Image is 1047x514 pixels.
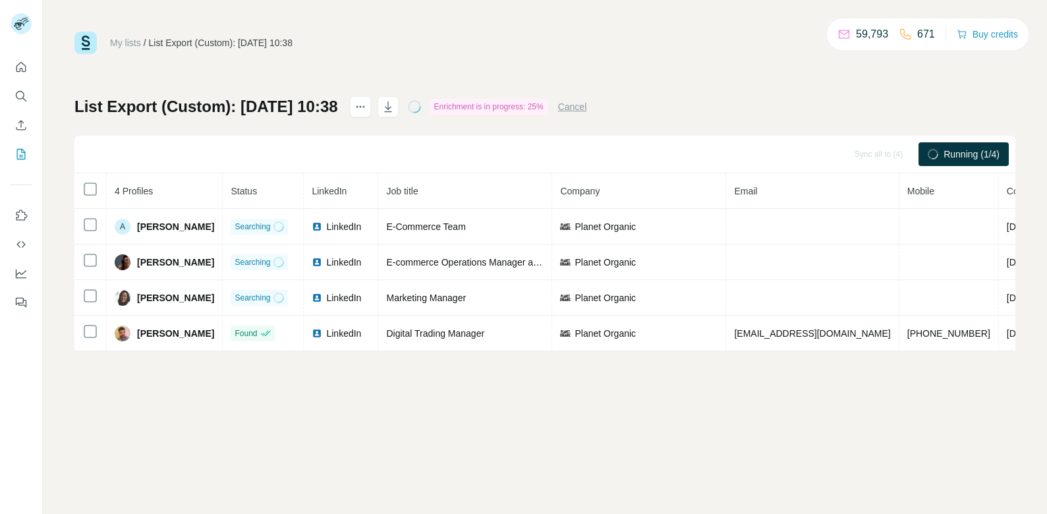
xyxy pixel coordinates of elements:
span: Marketing Manager [386,293,466,303]
span: [PERSON_NAME] [137,327,214,340]
img: company-logo [560,295,571,301]
button: Cancel [558,100,587,113]
span: Digital Trading Manager [386,328,484,339]
button: Dashboard [11,262,32,285]
img: Avatar [115,326,130,341]
span: Searching [235,256,270,268]
span: Running (1/4) [944,148,1000,161]
span: 4 Profiles [115,186,153,196]
span: Planet Organic [575,220,636,233]
button: Feedback [11,291,32,314]
span: Found [235,328,257,339]
img: company-logo [560,259,571,266]
span: LinkedIn [326,291,361,304]
span: [PERSON_NAME] [137,220,214,233]
span: [EMAIL_ADDRESS][DOMAIN_NAME] [734,328,890,339]
img: company-logo [560,223,571,230]
button: Quick start [11,55,32,79]
span: LinkedIn [326,327,361,340]
span: LinkedIn [326,256,361,269]
p: 59,793 [856,26,888,42]
span: Searching [235,292,270,304]
span: E-Commerce Team [386,221,465,232]
img: LinkedIn logo [312,221,322,232]
img: Avatar [115,254,130,270]
button: Use Surfe API [11,233,32,256]
img: LinkedIn logo [312,293,322,303]
div: List Export (Custom): [DATE] 10:38 [149,36,293,49]
img: LinkedIn logo [312,257,322,268]
span: [PHONE_NUMBER] [907,328,990,339]
button: Buy credits [957,25,1018,43]
img: Avatar [115,290,130,306]
img: Surfe Logo [74,32,97,54]
div: A [115,219,130,235]
a: My lists [110,38,141,48]
button: My lists [11,142,32,166]
span: Company [560,186,600,196]
h1: List Export (Custom): [DATE] 10:38 [74,96,338,117]
button: Search [11,84,32,108]
p: 671 [917,26,935,42]
button: actions [350,96,371,117]
span: E-commerce Operations Manager at Planet Organic Ltd [386,257,614,268]
span: Job title [386,186,418,196]
li: / [144,36,146,49]
span: LinkedIn [326,220,361,233]
span: Email [734,186,757,196]
span: Searching [235,221,270,233]
img: company-logo [560,330,571,337]
span: Planet Organic [575,291,636,304]
span: LinkedIn [312,186,347,196]
span: Planet Organic [575,327,636,340]
button: Use Surfe on LinkedIn [11,204,32,227]
button: Enrich CSV [11,113,32,137]
span: [PERSON_NAME] [137,256,214,269]
span: [PERSON_NAME] [137,291,214,304]
div: Enrichment is in progress: 25% [430,99,548,115]
span: Mobile [907,186,934,196]
span: Status [231,186,257,196]
span: Planet Organic [575,256,636,269]
img: LinkedIn logo [312,328,322,339]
